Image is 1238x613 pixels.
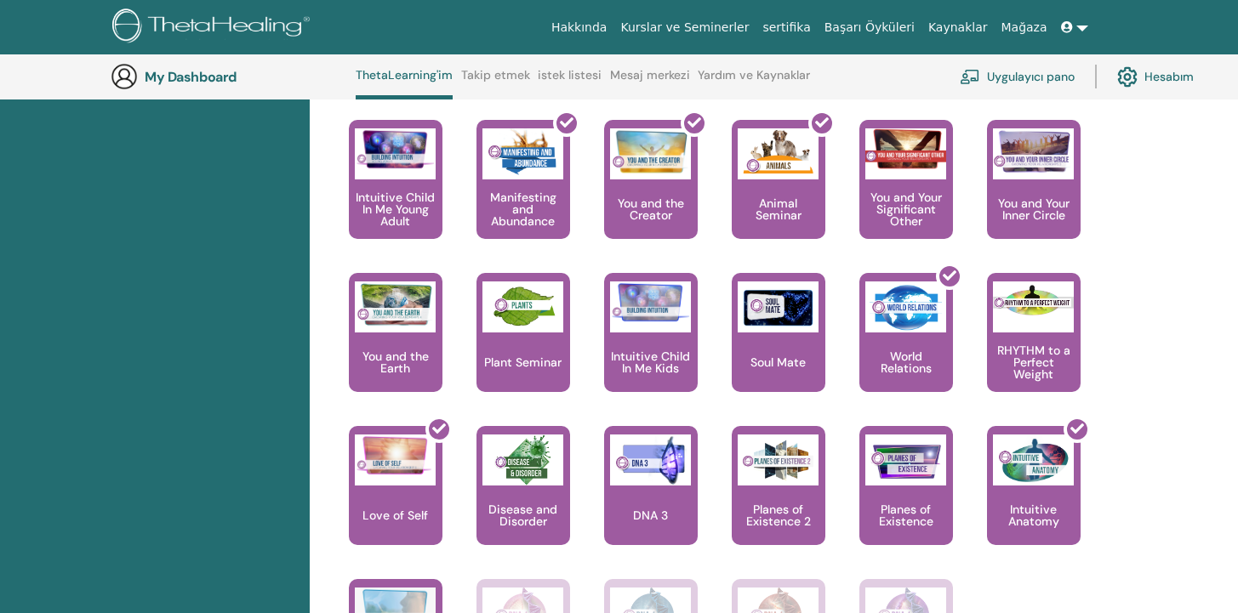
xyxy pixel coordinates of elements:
[921,12,995,43] a: Kaynaklar
[859,426,953,579] a: Planes of Existence Planes of Existence
[1117,58,1194,95] a: Hesabım
[859,191,953,227] p: You and Your Significant Other
[732,273,825,426] a: Soul Mate Soul Mate
[626,509,675,521] p: DNA 3
[356,68,453,99] a: ThetaLearning'im
[604,197,698,221] p: You and the Creator
[987,426,1081,579] a: Intuitive Anatomy Intuitive Anatomy
[756,12,817,43] a: sertifika
[987,273,1081,426] a: RHYTHM to a Perfect Weight RHYTHM to a Perfect Weight
[698,68,810,95] a: Yardım ve Kaynaklar
[610,281,691,323] img: Intuitive Child In Me Kids
[859,273,953,426] a: World Relations World Relations
[477,356,568,368] p: Plant Seminar
[476,273,570,426] a: Plant Seminar Plant Seminar
[818,12,921,43] a: Başarı Öyküleri
[349,426,442,579] a: Love of Self Love of Self
[482,281,563,332] img: Plant Seminar
[461,68,530,95] a: Takip etmek
[545,12,614,43] a: Hakkında
[744,356,813,368] p: Soul Mate
[960,69,980,84] img: chalkboard-teacher.svg
[732,120,825,273] a: Animal Seminar Animal Seminar
[610,434,691,485] img: DNA 3
[993,128,1074,174] img: You and Your Inner Circle
[355,434,436,476] img: Love of Self
[732,426,825,579] a: Planes of Existence 2 Planes of Existence 2
[604,120,698,273] a: You and the Creator You and the Creator
[732,503,825,527] p: Planes of Existence 2
[111,63,138,90] img: generic-user-icon.jpg
[859,120,953,273] a: You and Your Significant Other You and Your Significant Other
[349,273,442,426] a: You and the Earth You and the Earth
[993,434,1074,485] img: Intuitive Anatomy
[960,58,1075,95] a: Uygulayıcı pano
[865,434,946,485] img: Planes of Existence
[349,350,442,374] p: You and the Earth
[482,434,563,485] img: Disease and Disorder
[482,128,563,179] img: Manifesting and Abundance
[355,281,436,327] img: You and the Earth
[865,281,946,332] img: World Relations
[732,197,825,221] p: Animal Seminar
[993,281,1074,321] img: RHYTHM to a Perfect Weight
[738,128,819,179] img: Animal Seminar
[355,128,436,170] img: Intuitive Child In Me Young Adult
[604,350,698,374] p: Intuitive Child In Me Kids
[865,128,946,170] img: You and Your Significant Other
[349,191,442,227] p: Intuitive Child In Me Young Adult
[987,120,1081,273] a: You and Your Inner Circle You and Your Inner Circle
[987,503,1081,527] p: Intuitive Anatomy
[604,426,698,579] a: DNA 3 DNA 3
[610,128,691,175] img: You and the Creator
[356,509,435,521] p: Love of Self
[738,434,819,485] img: Planes of Existence 2
[538,68,602,95] a: istek listesi
[604,273,698,426] a: Intuitive Child In Me Kids Intuitive Child In Me Kids
[994,12,1053,43] a: Mağaza
[112,9,316,47] img: logo.png
[349,120,442,273] a: Intuitive Child In Me Young Adult Intuitive Child In Me Young Adult
[610,68,690,95] a: Mesaj merkezi
[987,344,1081,380] p: RHYTHM to a Perfect Weight
[613,12,756,43] a: Kurslar ve Seminerler
[476,120,570,273] a: Manifesting and Abundance Manifesting and Abundance
[859,503,953,527] p: Planes of Existence
[859,350,953,374] p: World Relations
[476,503,570,527] p: Disease and Disorder
[476,191,570,227] p: Manifesting and Abundance
[476,426,570,579] a: Disease and Disorder Disease and Disorder
[145,69,315,85] h3: My Dashboard
[987,197,1081,221] p: You and Your Inner Circle
[738,281,819,332] img: Soul Mate
[1117,62,1138,91] img: cog.svg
